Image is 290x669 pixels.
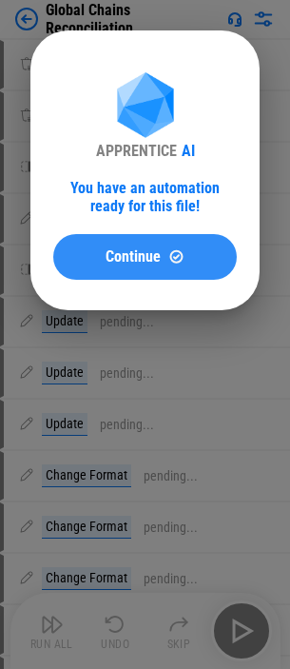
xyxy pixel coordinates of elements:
[53,179,237,215] div: You have an automation ready for this file!
[53,234,237,280] button: ContinueContinue
[107,72,184,142] img: Apprentice AI
[96,142,177,160] div: APPRENTICE
[106,249,161,265] span: Continue
[168,248,184,265] img: Continue
[182,142,195,160] div: AI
